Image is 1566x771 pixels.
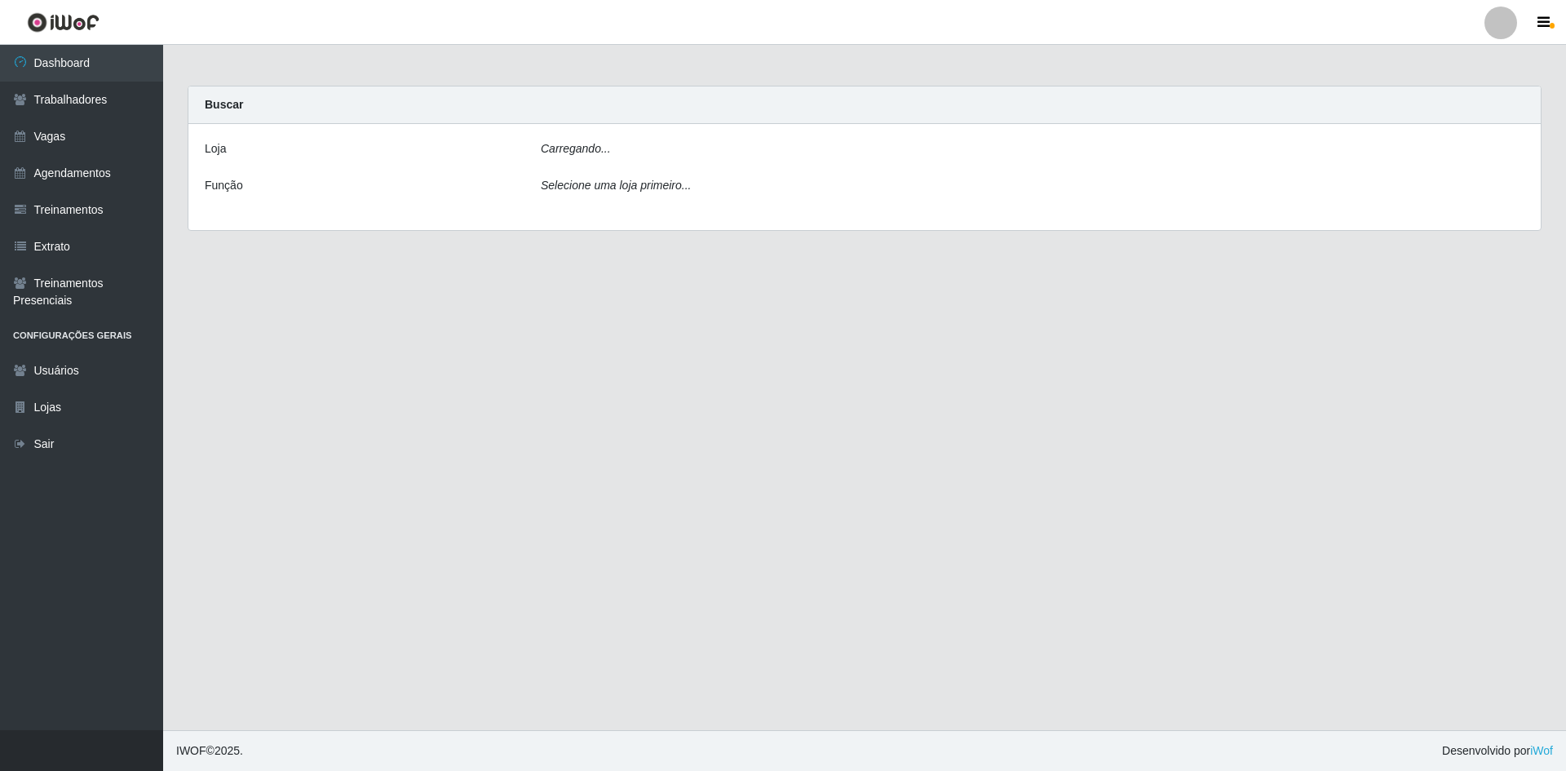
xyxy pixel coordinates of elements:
[1442,742,1553,760] span: Desenvolvido por
[541,142,611,155] i: Carregando...
[176,744,206,757] span: IWOF
[205,98,243,111] strong: Buscar
[205,140,226,157] label: Loja
[205,177,243,194] label: Função
[27,12,100,33] img: CoreUI Logo
[1530,744,1553,757] a: iWof
[541,179,691,192] i: Selecione uma loja primeiro...
[176,742,243,760] span: © 2025 .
